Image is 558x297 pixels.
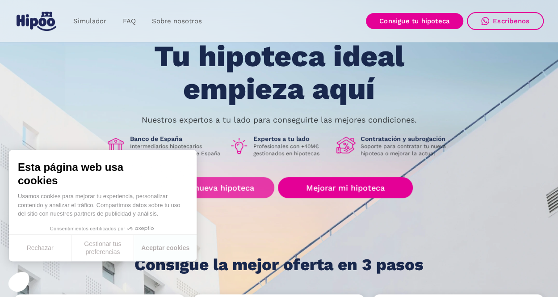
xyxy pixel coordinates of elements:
h1: Banco de España [130,135,222,143]
p: Nuestros expertos a tu lado para conseguirte las mejores condiciones. [142,116,417,123]
h1: Contratación y subrogación [361,135,453,143]
a: Simulador [65,13,114,30]
p: Profesionales con +40M€ gestionados en hipotecas [253,143,329,157]
a: Consigue tu hipoteca [366,13,463,29]
h1: Consigue la mejor oferta en 3 pasos [134,256,424,274]
p: Intermediarios hipotecarios regulados por el Banco de España [130,143,222,157]
a: Escríbenos [467,12,544,30]
p: Soporte para contratar tu nueva hipoteca o mejorar la actual [361,143,453,157]
a: Sobre nosotros [143,13,210,30]
div: Escríbenos [493,17,529,25]
h1: Expertos a tu lado [253,135,329,143]
a: home [14,8,58,34]
a: Buscar nueva hipoteca [145,177,274,198]
a: Mejorar mi hipoteca [278,177,412,198]
h1: Tu hipoteca ideal empieza aquí [109,40,448,105]
a: FAQ [114,13,143,30]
